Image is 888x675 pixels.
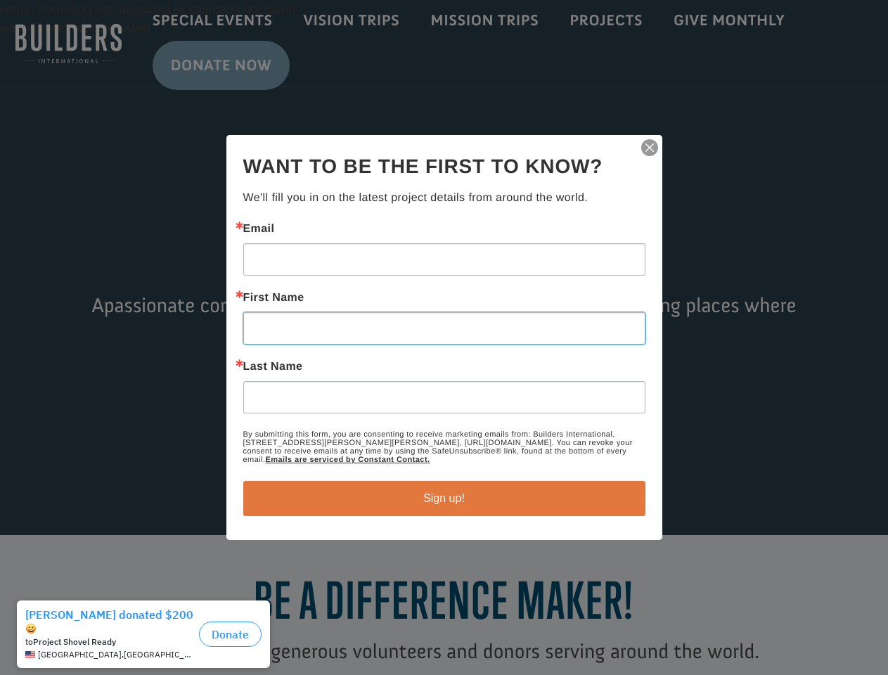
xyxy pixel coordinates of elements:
[25,56,35,66] img: US.png
[265,456,430,464] a: Emails are serviced by Constant Contact.
[243,224,645,235] label: Email
[640,138,659,157] img: ctct-close-x.svg
[25,44,193,53] div: to
[243,430,645,464] p: By submitting this form, you are consenting to receive marketing emails from: Builders Internatio...
[243,152,645,181] h2: Want to be the first to know?
[33,43,116,53] strong: Project Shovel Ready
[199,28,262,53] button: Donate
[243,292,645,304] label: First Name
[243,481,645,516] button: Sign up!
[243,361,645,373] label: Last Name
[38,56,193,66] span: [GEOGRAPHIC_DATA] , [GEOGRAPHIC_DATA]
[25,14,193,42] div: [PERSON_NAME] donated $200
[25,30,37,41] img: emoji grinningFace
[243,190,645,207] p: We'll fill you in on the latest project details from around the world.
